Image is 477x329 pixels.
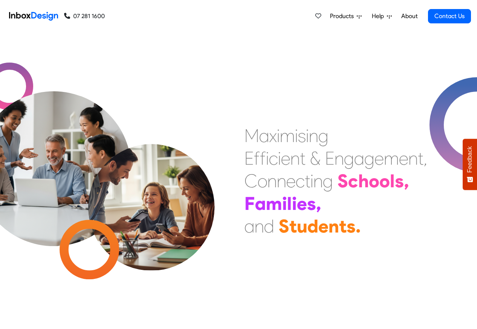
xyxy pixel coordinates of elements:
div: e [297,192,307,215]
div: h [358,170,369,192]
div: f [260,147,266,170]
div: a [244,215,255,237]
div: n [334,147,344,170]
div: s [395,170,404,192]
div: e [286,170,296,192]
div: g [364,147,374,170]
div: S [279,215,289,237]
div: n [255,215,264,237]
div: n [408,147,418,170]
div: i [295,124,298,147]
div: n [277,170,286,192]
div: s [347,215,356,237]
div: a [259,124,269,147]
div: f [254,147,260,170]
div: e [374,147,384,170]
a: Contact Us [428,9,471,23]
a: Products [327,9,365,24]
div: g [323,170,333,192]
div: n [313,170,323,192]
div: n [328,215,339,237]
a: About [399,9,420,24]
div: c [269,147,278,170]
div: l [390,170,395,192]
div: t [300,147,305,170]
div: x [269,124,277,147]
div: t [339,215,347,237]
div: c [296,170,305,192]
div: u [297,215,307,237]
div: m [280,124,295,147]
div: l [287,192,292,215]
div: o [258,170,267,192]
div: i [277,124,280,147]
span: Products [330,12,357,21]
button: Feedback - Show survey [463,139,477,190]
div: n [309,124,318,147]
div: a [255,192,266,215]
div: i [310,170,313,192]
div: d [307,215,318,237]
div: , [404,170,409,192]
div: g [318,124,328,147]
div: , [423,147,427,170]
div: n [290,147,300,170]
div: e [281,147,290,170]
div: M [244,124,259,147]
div: c [348,170,358,192]
div: i [266,147,269,170]
div: e [318,215,328,237]
span: Feedback [466,146,473,173]
div: t [289,215,297,237]
div: e [399,147,408,170]
div: . [356,215,361,237]
div: i [278,147,281,170]
div: n [267,170,277,192]
div: , [316,192,321,215]
div: S [337,170,348,192]
div: i [292,192,297,215]
div: F [244,192,255,215]
div: t [418,147,423,170]
div: s [307,192,316,215]
div: m [384,147,399,170]
div: d [264,215,274,237]
div: i [306,124,309,147]
div: o [369,170,379,192]
div: E [244,147,254,170]
div: a [354,147,364,170]
div: Maximising Efficient & Engagement, Connecting Schools, Families, and Students. [244,124,427,237]
div: s [298,124,306,147]
a: 07 281 1600 [64,12,105,21]
div: & [310,147,321,170]
div: m [266,192,282,215]
div: o [379,170,390,192]
a: Help [369,9,395,24]
div: C [244,170,258,192]
div: t [305,170,310,192]
div: g [344,147,354,170]
img: parents_with_child.png [72,113,230,271]
span: Help [372,12,387,21]
div: E [325,147,334,170]
div: i [282,192,287,215]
